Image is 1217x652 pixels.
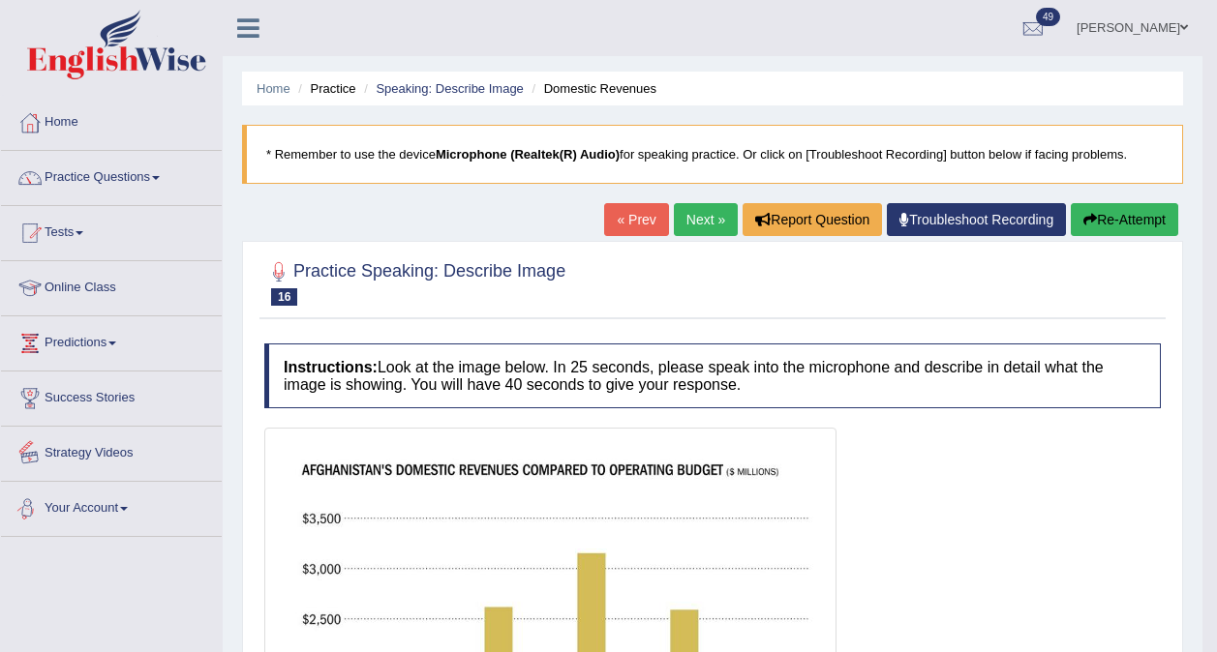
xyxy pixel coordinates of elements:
[271,288,297,306] span: 16
[1,427,222,475] a: Strategy Videos
[1,206,222,254] a: Tests
[1,482,222,530] a: Your Account
[1,261,222,310] a: Online Class
[1,371,222,420] a: Success Stories
[1,96,222,144] a: Home
[284,359,378,375] b: Instructions:
[1,151,222,199] a: Practice Questions
[257,81,290,96] a: Home
[264,343,1161,408] h4: Look at the image below. In 25 seconds, please speak into the microphone and describe in detail w...
[674,203,738,236] a: Next »
[604,203,668,236] a: « Prev
[1,316,222,365] a: Predictions
[376,81,523,96] a: Speaking: Describe Image
[887,203,1066,236] a: Troubleshoot Recording
[293,79,355,98] li: Practice
[436,147,620,162] b: Microphone (Realtek(R) Audio)
[1036,8,1060,26] span: 49
[527,79,656,98] li: Domestic Revenues
[1071,203,1178,236] button: Re-Attempt
[264,257,565,306] h2: Practice Speaking: Describe Image
[743,203,882,236] button: Report Question
[242,125,1183,184] blockquote: * Remember to use the device for speaking practice. Or click on [Troubleshoot Recording] button b...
